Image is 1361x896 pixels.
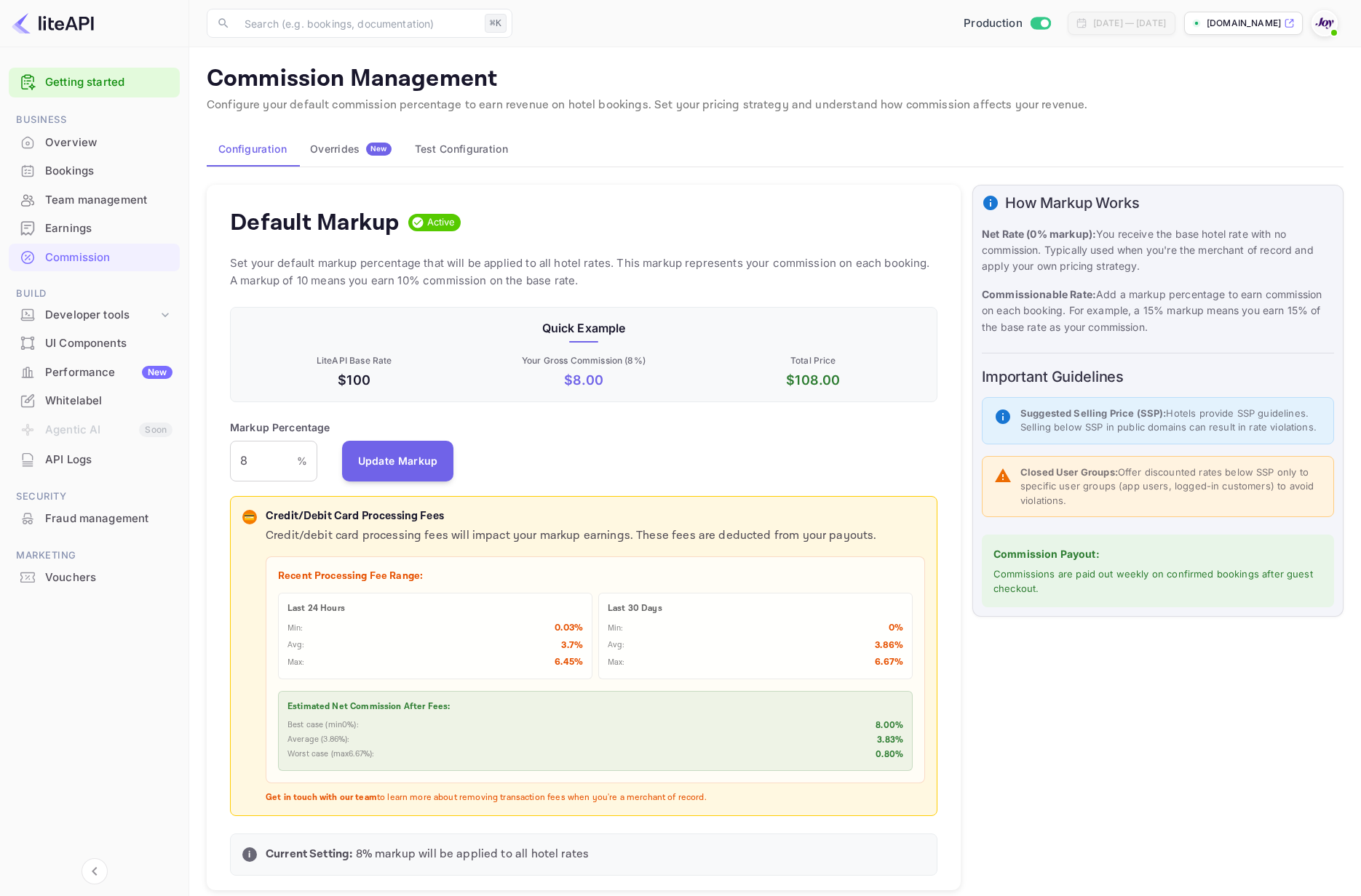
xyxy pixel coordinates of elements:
div: [DATE] — [DATE] [1093,17,1166,30]
div: Performance [45,364,172,381]
p: 8.00 % [876,719,903,732]
p: Average ( 3.86 %): [287,734,349,746]
div: Developer tools [45,307,158,324]
p: Your Gross Commission ( 8 %) [472,354,695,367]
div: ⌘K [485,14,507,33]
div: Fraud management [9,505,180,533]
h6: How Markup Works [982,194,1334,212]
p: Min: [608,623,624,635]
p: Hotels provide SSP guidelines. Selling below SSP in public domains can result in rate violations. [1020,407,1322,435]
a: PerformanceNew [9,359,180,385]
p: 3.7 % [561,639,583,653]
strong: Commission Payout: [993,548,1100,560]
strong: Current Setting: [266,847,352,862]
a: Commission [9,244,180,271]
div: Team management [45,192,172,209]
p: 6.45 % [555,655,583,670]
a: Fraud management [9,505,180,532]
p: You receive the base hotel rate with no commission. Typically used when you're the merchant of re... [982,226,1334,275]
p: 0.03 % [555,621,583,636]
span: Active [421,215,461,230]
div: Bookings [9,157,180,185]
div: Team management [9,186,180,215]
strong: Get in touch with our team [266,792,377,803]
p: Estimated Net Commission After Fees: [287,700,903,713]
p: 0.80 % [876,748,903,761]
a: API Logs [9,446,180,473]
p: Max: [287,657,305,669]
span: Business [9,112,180,128]
div: API Logs [45,452,172,468]
div: Earnings [45,220,172,237]
p: Max: [608,657,625,669]
div: Overview [9,129,180,157]
p: Quick Example [242,319,925,337]
p: Configure your default commission percentage to earn revenue on hotel bookings. Set your pricing ... [207,97,1344,114]
a: Team management [9,186,180,213]
span: Security [9,489,180,505]
a: Overview [9,129,180,156]
span: Production [964,15,1023,32]
p: Recent Processing Fee Range: [278,569,913,584]
p: LiteAPI Base Rate [242,354,466,367]
strong: Commissionable Rate: [982,288,1096,300]
span: New [366,144,392,153]
p: $ 8.00 [472,370,695,390]
a: Vouchers [9,564,180,591]
img: With Joy [1313,12,1336,35]
p: Avg: [608,639,625,652]
div: UI Components [45,335,172,352]
p: Last 30 Days [608,602,903,615]
p: $100 [242,370,466,390]
p: 0 % [889,621,903,636]
button: Configuration [207,132,298,167]
p: [DOMAIN_NAME] [1207,17,1281,30]
button: Collapse navigation [82,858,108,884]
div: Fraud management [45,511,172,527]
a: Getting started [45,74,172,91]
p: Min: [287,623,303,635]
p: to learn more about removing transaction fees when you're a merchant of record. [266,792,925,804]
p: Total Price [702,354,925,367]
div: New [142,366,172,379]
p: 8 % markup will be applied to all hotel rates [266,846,925,863]
div: UI Components [9,329,180,358]
p: Credit/Debit Card Processing Fees [266,508,925,525]
p: 💳 [244,511,255,524]
h4: Default Markup [230,208,400,237]
div: Bookings [45,163,172,180]
div: Whitelabel [9,387,180,415]
p: Last 24 Hours [287,602,583,615]
p: Avg: [287,639,305,652]
div: API Logs [9,446,180,474]
p: Commissions are paid out weekly on confirmed bookings after guest checkout. [993,567,1322,596]
p: Markup Percentage [230,420,330,435]
div: Whitelabel [45,393,172,409]
button: Test Configuration [403,132,520,167]
p: Offer discounted rates below SSP only to specific user groups (app users, logged-in customers) to... [1020,465,1322,508]
p: Worst case (max 6.67 %): [287,748,374,761]
img: LiteAPI logo [12,12,94,35]
p: 6.67 % [875,655,903,670]
div: Vouchers [9,564,180,592]
button: Update Markup [342,441,454,481]
div: Developer tools [9,303,180,328]
strong: Suggested Selling Price (SSP): [1020,407,1167,419]
div: PerformanceNew [9,359,180,387]
input: 0 [230,441,297,481]
div: Getting started [9,68,180,97]
p: Set your default markup percentage that will be applied to all hotel rates. This markup represent... [230,255,937,289]
div: Overview [45,135,172,151]
strong: Closed User Groups: [1020,466,1118,478]
p: % [297,453,307,468]
div: Vouchers [45,569,172,586]
p: Add a markup percentage to earn commission on each booking. For example, a 15% markup means you e... [982,287,1334,335]
p: 3.86 % [875,639,903,653]
p: i [248,848,250,861]
p: 3.83 % [877,734,903,747]
div: Overrides [310,143,392,156]
span: Marketing [9,548,180,564]
h6: Important Guidelines [982,368,1334,385]
p: Credit/debit card processing fees will impact your markup earnings. These fees are deducted from ... [266,527,925,545]
p: $ 108.00 [702,370,925,390]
